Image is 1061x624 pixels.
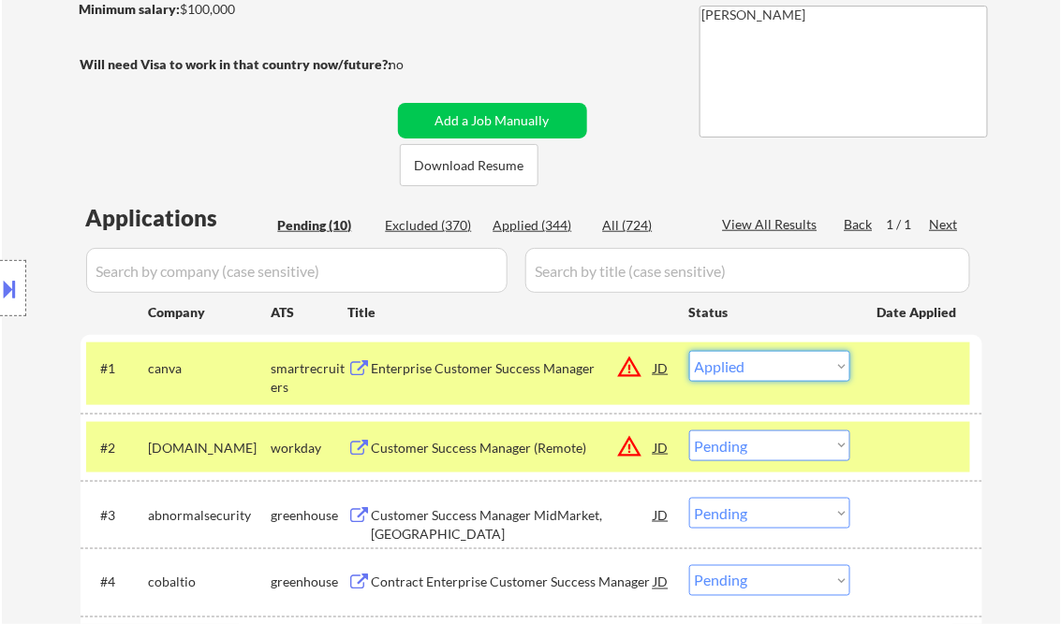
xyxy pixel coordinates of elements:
[149,573,272,592] div: cobaltio
[348,303,671,322] div: Title
[372,439,655,457] div: Customer Success Manager (Remote)
[400,144,538,186] button: Download Resume
[372,359,655,378] div: Enterprise Customer Success Manager
[101,506,134,525] div: #3
[80,1,181,17] strong: Minimum salary:
[101,573,134,592] div: #4
[723,215,823,234] div: View All Results
[81,56,392,72] strong: Will need Visa to work in that country now/future?:
[653,430,671,464] div: JD
[525,248,970,293] input: Search by title (case sensitive)
[272,506,348,525] div: greenhouse
[653,498,671,531] div: JD
[617,433,643,459] button: warning_amber
[930,215,960,234] div: Next
[887,215,930,234] div: 1 / 1
[603,216,697,235] div: All (724)
[386,216,479,235] div: Excluded (370)
[398,103,587,138] button: Add a Job Manually
[272,573,348,592] div: greenhouse
[845,215,875,234] div: Back
[372,506,655,543] div: Customer Success Manager MidMarket, [GEOGRAPHIC_DATA]
[653,351,671,385] div: JD
[149,506,272,525] div: abnormalsecurity
[653,565,671,599] div: JD
[494,216,587,235] div: Applied (344)
[390,55,443,74] div: no
[372,573,655,592] div: Contract Enterprise Customer Success Manager
[617,354,643,380] button: warning_amber
[877,303,960,322] div: Date Applied
[689,295,850,328] div: Status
